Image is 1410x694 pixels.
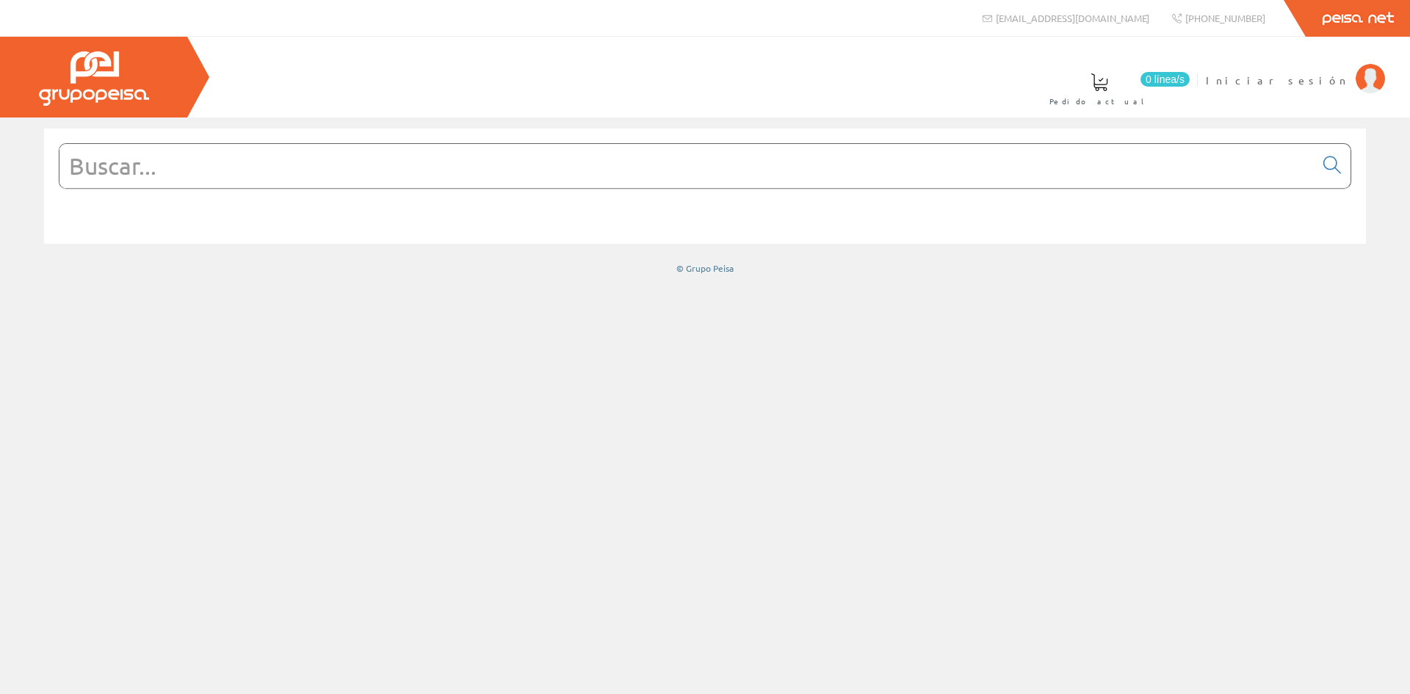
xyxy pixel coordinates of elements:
a: Iniciar sesión [1206,61,1385,75]
span: 0 línea/s [1140,72,1190,87]
span: Pedido actual [1049,94,1149,109]
div: © Grupo Peisa [44,262,1366,275]
span: [EMAIL_ADDRESS][DOMAIN_NAME] [996,12,1149,24]
span: Iniciar sesión [1206,73,1348,87]
span: [PHONE_NUMBER] [1185,12,1265,24]
img: Grupo Peisa [39,51,149,106]
input: Buscar... [59,144,1315,188]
